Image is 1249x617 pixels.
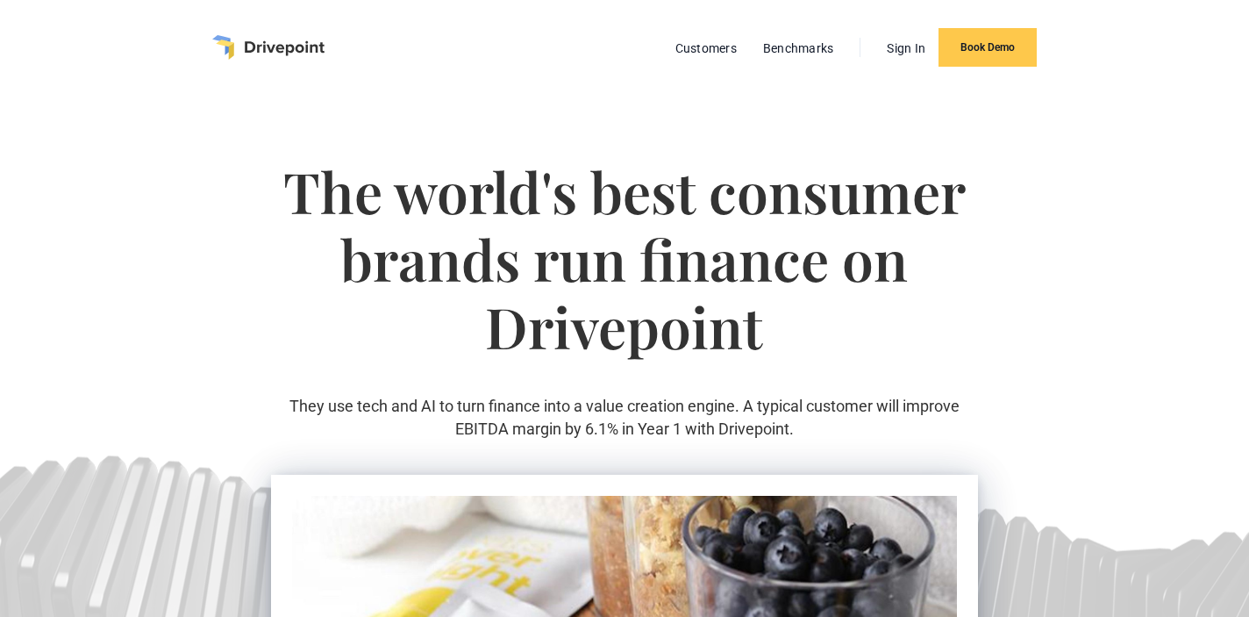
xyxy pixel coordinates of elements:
[667,37,746,60] a: Customers
[878,37,934,60] a: Sign In
[212,35,325,60] a: home
[271,395,978,439] p: They use tech and AI to turn finance into a value creation engine. A typical customer will improv...
[939,28,1037,67] a: Book Demo
[754,37,843,60] a: Benchmarks
[271,158,978,395] h1: The world's best consumer brands run finance on Drivepoint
